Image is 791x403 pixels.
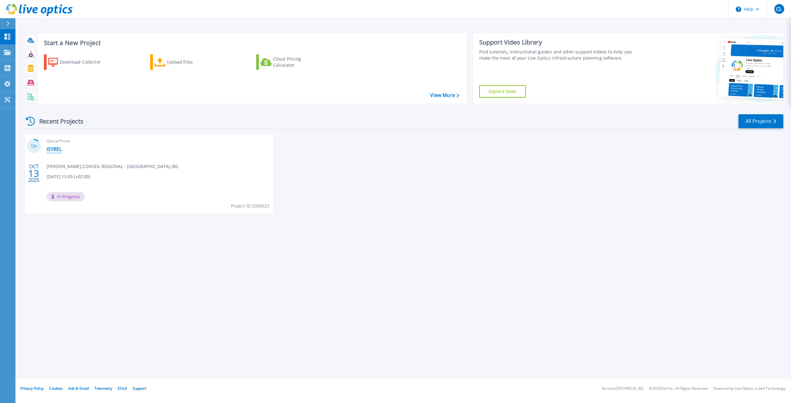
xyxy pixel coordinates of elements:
span: CL [776,6,782,11]
span: Project ID: 3089523 [231,203,269,209]
h3: Start a New Project [44,40,459,46]
a: Ads & Email [68,386,89,391]
a: All Projects [738,114,783,128]
li: © 2025 Dell Inc. All Rights Reserved [649,387,708,391]
div: Support Video Library [479,38,640,46]
a: Explore Now! [479,85,526,98]
span: 13 [28,171,39,176]
span: % [35,145,37,148]
li: Version: [TECHNICAL_ID] [602,387,643,391]
a: Privacy Policy [20,386,44,391]
div: Upload Files [167,56,216,68]
a: Upload Files [150,54,219,70]
div: OCT 2025 [28,162,40,185]
div: Find tutorials, instructional guides and other support videos to help you make the most of your L... [479,49,640,61]
a: Cloud Pricing Calculator [256,54,325,70]
h3: 12 [27,143,41,150]
span: Optical Prime [47,138,270,145]
a: Support [133,386,146,391]
li: Powered by Live Optics, a Dell Technology [713,387,785,391]
a: EULA [118,386,127,391]
div: Recent Projects [24,114,92,129]
span: In Progress [47,192,85,201]
span: [DATE] 15:05 (+02:00) [47,173,90,180]
span: [PERSON_NAME] , CONSEIL REGIONAL - [GEOGRAPHIC_DATA] (BI) [47,163,178,170]
div: Download Collector [60,56,109,68]
a: Download Collector [44,54,113,70]
a: Cookies [49,386,63,391]
a: ISYREL [47,146,62,152]
a: View More [430,92,459,98]
div: Cloud Pricing Calculator [273,56,323,68]
a: Telemetry [95,386,112,391]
